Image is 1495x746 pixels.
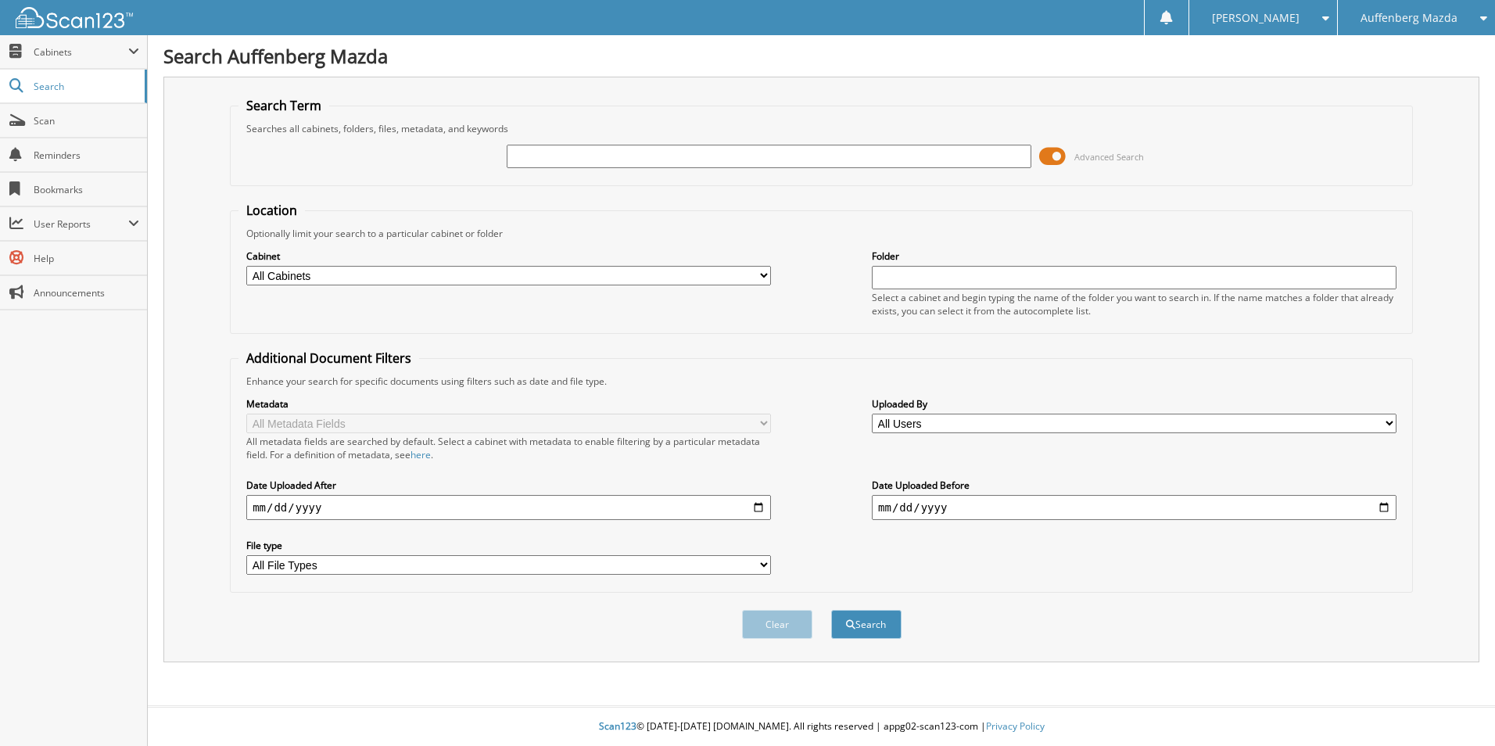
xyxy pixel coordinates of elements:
label: File type [246,539,771,552]
div: Optionally limit your search to a particular cabinet or folder [238,227,1404,240]
label: Uploaded By [872,397,1396,411]
span: Cabinets [34,45,128,59]
a: here [410,448,431,461]
legend: Additional Document Filters [238,350,419,367]
legend: Location [238,202,305,219]
div: © [DATE]-[DATE] [DOMAIN_NAME]. All rights reserved | appg02-scan123-com | [148,708,1495,746]
label: Cabinet [246,249,771,263]
button: Clear [742,610,812,639]
span: [PERSON_NAME] [1212,13,1300,23]
legend: Search Term [238,97,329,114]
div: Enhance your search for specific documents using filters such as date and file type. [238,375,1404,388]
span: Advanced Search [1074,151,1144,163]
img: scan123-logo-white.svg [16,7,133,28]
span: Search [34,80,137,93]
button: Search [831,610,902,639]
h1: Search Auffenberg Mazda [163,43,1479,69]
input: start [246,495,771,520]
a: Privacy Policy [986,719,1045,733]
label: Date Uploaded Before [872,479,1396,492]
span: User Reports [34,217,128,231]
span: Auffenberg Mazda [1361,13,1457,23]
label: Metadata [246,397,771,411]
span: Bookmarks [34,183,139,196]
label: Folder [872,249,1396,263]
div: Searches all cabinets, folders, files, metadata, and keywords [238,122,1404,135]
div: Select a cabinet and begin typing the name of the folder you want to search in. If the name match... [872,291,1396,317]
span: Announcements [34,286,139,299]
label: Date Uploaded After [246,479,771,492]
span: Scan [34,114,139,127]
span: Reminders [34,149,139,162]
span: Help [34,252,139,265]
span: Scan123 [599,719,636,733]
div: All metadata fields are searched by default. Select a cabinet with metadata to enable filtering b... [246,435,771,461]
input: end [872,495,1396,520]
